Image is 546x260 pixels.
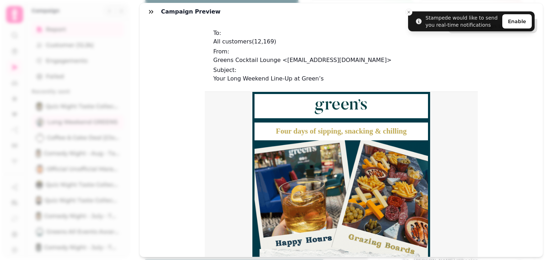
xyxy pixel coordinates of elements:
[213,66,469,74] p: Subject:
[213,74,469,83] p: Your Long Weekend Line-Up at Green’s
[454,24,531,28] span: Save campaign to template
[213,37,469,46] p: All customers ( 12,169 )
[213,56,469,64] p: Greens Cocktail Lounge <[EMAIL_ADDRESS][DOMAIN_NAME]>
[161,7,223,16] h3: Campaign preview
[213,29,469,37] p: To:
[448,19,537,33] button: Save campaign to template
[213,47,469,56] p: From:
